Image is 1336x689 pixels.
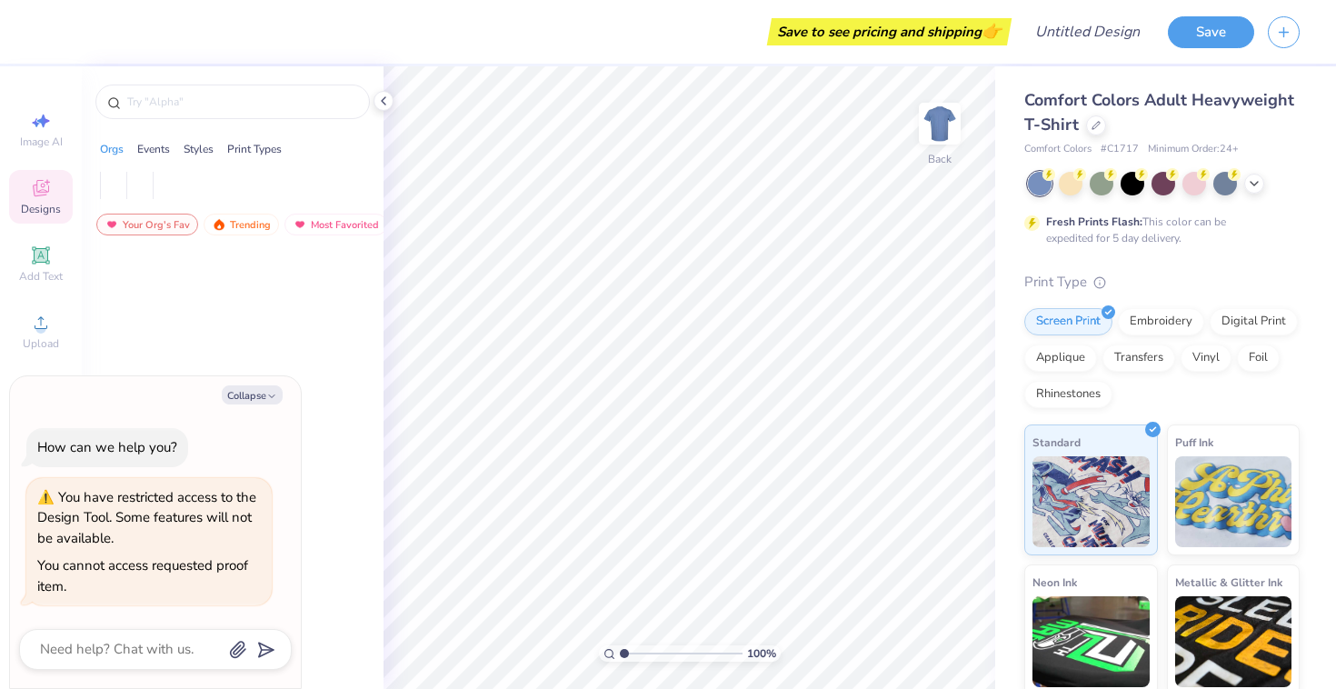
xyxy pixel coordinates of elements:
span: Neon Ink [1032,573,1077,592]
div: Embroidery [1118,308,1204,335]
button: Collapse [222,385,283,404]
div: Print Types [227,141,282,157]
img: most_fav.gif [293,218,307,231]
img: Metallic & Glitter Ink [1175,596,1292,687]
span: Standard [1032,433,1081,452]
div: Styles [184,141,214,157]
div: Trending [204,214,279,235]
img: most_fav.gif [105,218,119,231]
span: Comfort Colors Adult Heavyweight T-Shirt [1024,89,1294,135]
span: Image AI [20,135,63,149]
span: Add Text [19,269,63,284]
div: Applique [1024,344,1097,372]
button: Save [1168,16,1254,48]
span: Comfort Colors [1024,142,1092,157]
span: Designs [21,202,61,216]
div: Most Favorited [284,214,387,235]
div: You cannot access requested proof item. [37,556,248,595]
div: Back [928,151,952,167]
div: Rhinestones [1024,381,1112,408]
div: Save to see pricing and shipping [772,18,1007,45]
span: Minimum Order: 24 + [1148,142,1239,157]
span: Metallic & Glitter Ink [1175,573,1282,592]
div: Print Type [1024,272,1300,293]
strong: Fresh Prints Flash: [1046,215,1142,229]
span: # C1717 [1101,142,1139,157]
div: Foil [1237,344,1280,372]
span: Puff Ink [1175,433,1213,452]
div: Orgs [100,141,124,157]
span: 100 % [747,645,776,662]
img: trending.gif [212,218,226,231]
img: Neon Ink [1032,596,1150,687]
span: Upload [23,336,59,351]
div: Screen Print [1024,308,1112,335]
div: Vinyl [1181,344,1231,372]
div: Digital Print [1210,308,1298,335]
img: Puff Ink [1175,456,1292,547]
div: You have restricted access to the Design Tool. Some features will not be available. [37,488,256,547]
img: Back [922,105,958,142]
div: Transfers [1102,344,1175,372]
input: Try "Alpha" [125,93,358,111]
div: Your Org's Fav [96,214,198,235]
div: This color can be expedited for 5 day delivery. [1046,214,1270,246]
div: How can we help you? [37,438,177,456]
div: Events [137,141,170,157]
img: Standard [1032,456,1150,547]
span: 👉 [982,20,1002,42]
input: Untitled Design [1021,14,1154,50]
